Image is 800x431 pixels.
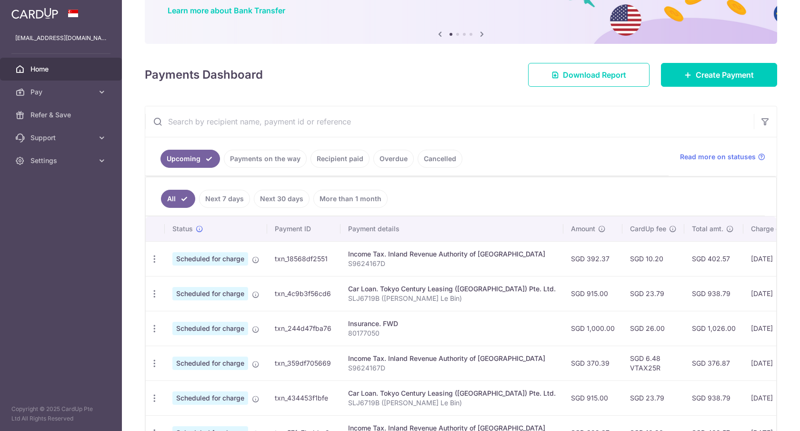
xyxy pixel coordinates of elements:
span: Scheduled for charge [172,357,248,370]
td: SGD 10.20 [622,241,684,276]
td: SGD 938.79 [684,276,743,311]
span: Scheduled for charge [172,252,248,266]
td: SGD 370.39 [563,346,622,380]
a: Download Report [528,63,650,87]
a: Next 30 days [254,190,310,208]
a: Recipient paid [310,150,370,168]
td: SGD 6.48 VTAX25R [622,346,684,380]
h4: Payments Dashboard [145,66,263,83]
p: SLJ6719B ([PERSON_NAME] Le Bin) [348,294,556,303]
span: Read more on statuses [680,152,756,162]
td: SGD 376.87 [684,346,743,380]
td: txn_359df705669 [267,346,340,380]
p: SLJ6719B ([PERSON_NAME] Le Bin) [348,398,556,408]
td: SGD 915.00 [563,380,622,415]
span: Status [172,224,193,234]
input: Search by recipient name, payment id or reference [145,106,754,137]
p: S9624167D [348,259,556,268]
span: Refer & Save [30,110,93,120]
img: CardUp [11,8,58,19]
span: Create Payment [696,69,754,81]
td: SGD 915.00 [563,276,622,311]
span: Scheduled for charge [172,322,248,335]
td: SGD 392.37 [563,241,622,276]
div: Insurance. FWD [348,319,556,328]
a: Read more on statuses [680,152,765,162]
td: SGD 938.79 [684,380,743,415]
div: Income Tax. Inland Revenue Authority of [GEOGRAPHIC_DATA] [348,249,556,259]
span: CardUp fee [630,224,666,234]
span: Scheduled for charge [172,287,248,300]
th: Payment ID [267,216,340,241]
td: SGD 1,026.00 [684,311,743,346]
span: Download Report [563,69,626,81]
td: SGD 23.79 [622,276,684,311]
td: SGD 1,000.00 [563,311,622,346]
a: Learn more about Bank Transfer [168,6,285,15]
span: Home [30,64,93,74]
div: Income Tax. Inland Revenue Authority of [GEOGRAPHIC_DATA] [348,354,556,363]
span: Settings [30,156,93,165]
a: Cancelled [418,150,462,168]
span: Help [22,7,41,15]
td: txn_4c9b3f56cd6 [267,276,340,311]
td: txn_244d47fba76 [267,311,340,346]
td: txn_18568df2551 [267,241,340,276]
p: S9624167D [348,363,556,373]
a: Overdue [373,150,414,168]
span: Pay [30,87,93,97]
span: Amount [571,224,595,234]
span: Total amt. [692,224,723,234]
span: Support [30,133,93,143]
td: SGD 402.57 [684,241,743,276]
a: Next 7 days [199,190,250,208]
div: Car Loan. Tokyo Century Leasing ([GEOGRAPHIC_DATA]) Pte. Ltd. [348,389,556,398]
td: txn_434453f1bfe [267,380,340,415]
td: SGD 23.79 [622,380,684,415]
span: Charge date [751,224,790,234]
a: All [161,190,195,208]
span: Scheduled for charge [172,391,248,405]
a: Payments on the way [224,150,307,168]
a: Upcoming [160,150,220,168]
a: Create Payment [661,63,777,87]
td: SGD 26.00 [622,311,684,346]
div: Car Loan. Tokyo Century Leasing ([GEOGRAPHIC_DATA]) Pte. Ltd. [348,284,556,294]
th: Payment details [340,216,563,241]
a: More than 1 month [313,190,388,208]
p: [EMAIL_ADDRESS][DOMAIN_NAME] [15,33,107,43]
p: 80177050 [348,328,556,338]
